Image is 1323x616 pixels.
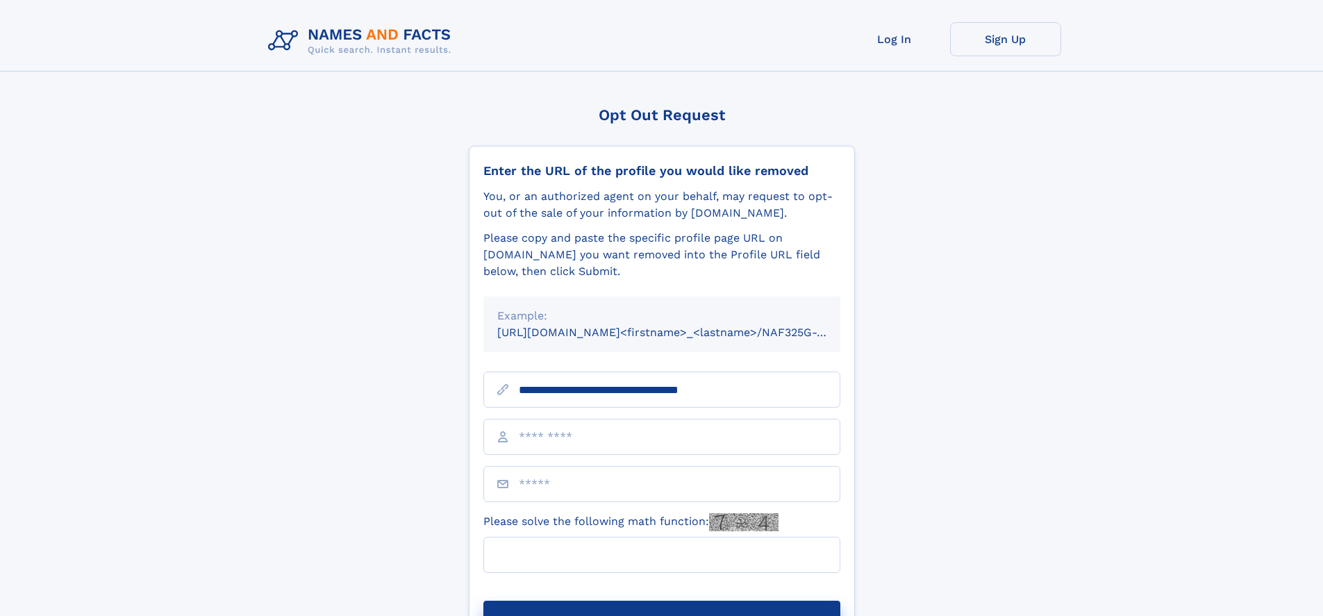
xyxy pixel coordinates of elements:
a: Log In [839,22,950,56]
div: You, or an authorized agent on your behalf, may request to opt-out of the sale of your informatio... [483,188,840,222]
div: Example: [497,308,826,324]
small: [URL][DOMAIN_NAME]<firstname>_<lastname>/NAF325G-xxxxxxxx [497,326,867,339]
div: Enter the URL of the profile you would like removed [483,163,840,178]
label: Please solve the following math function: [483,513,779,531]
div: Opt Out Request [469,106,855,124]
a: Sign Up [950,22,1061,56]
img: Logo Names and Facts [263,22,463,60]
div: Please copy and paste the specific profile page URL on [DOMAIN_NAME] you want removed into the Pr... [483,230,840,280]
